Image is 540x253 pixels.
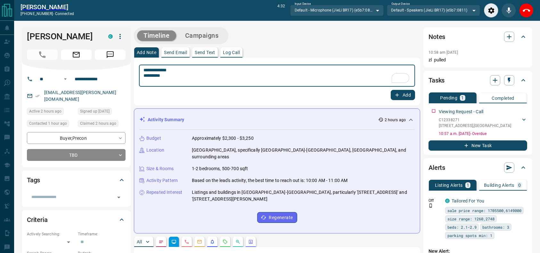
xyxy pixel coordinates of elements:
[20,11,74,17] p: [PHONE_NUMBER] -
[235,239,241,244] svg: Opportunities
[429,57,527,63] p: zl pulled
[80,120,116,127] span: Claimed 2 hours ago
[391,90,415,100] button: Add
[27,231,75,237] p: Actively Searching:
[164,50,187,55] p: Send Email
[290,5,383,16] div: Default - Microphone (JieLi BR17) (e5b7:0811)
[445,199,450,203] div: condos.ca
[429,73,527,88] div: Tasks
[429,32,445,42] h2: Notes
[61,50,92,60] span: Email
[429,160,527,175] div: Alerts
[55,12,74,16] span: connected
[447,232,492,239] span: parking spots min: 1
[439,108,483,115] p: Viewing Request - Call
[195,50,215,55] p: Send Text
[387,5,480,16] div: Default - Speakers (JieLi BR17) (e5b7:0811)
[192,189,415,202] p: Listings and buildings in [GEOGRAPHIC_DATA]-[GEOGRAPHIC_DATA], particularly '[STREET_ADDRESS]' an...
[27,215,48,225] h2: Criteria
[439,123,511,129] p: [STREET_ADDRESS] , [GEOGRAPHIC_DATA]
[27,31,99,42] h1: [PERSON_NAME]
[137,240,142,244] p: All
[192,165,248,172] p: 1-2 bedrooms, 500-700 sqft
[223,50,240,55] p: Log Call
[27,120,75,129] div: Thu Aug 14 2025
[484,183,514,187] p: Building Alerts
[295,2,311,6] label: Input Device
[27,172,126,188] div: Tags
[429,203,433,208] svg: Push Notification Only
[146,189,182,196] p: Repeated Interest
[484,3,498,18] div: Audio Settings
[171,239,176,244] svg: Lead Browsing Activity
[139,114,415,126] div: Activity Summary2 hours ago
[95,50,126,60] span: Message
[461,96,464,100] p: 1
[146,147,164,154] p: Location
[210,239,215,244] svg: Listing Alerts
[78,108,126,117] div: Sat Nov 03 2018
[27,175,40,185] h2: Tags
[159,239,164,244] svg: Notes
[27,50,58,60] span: Call
[429,140,527,151] button: New Task
[518,183,521,187] p: 0
[29,120,67,127] span: Contacted 1 hour ago
[143,67,411,84] textarea: To enrich screen reader interactions, please activate Accessibility in Grammarly extension settings
[192,135,254,142] p: Approximately $2,300 - $3,250
[27,149,126,161] div: TBD
[61,75,69,83] button: Open
[148,116,184,123] p: Activity Summary
[429,162,445,173] h2: Alerts
[184,239,189,244] svg: Calls
[44,90,117,102] a: [EMAIL_ADDRESS][PERSON_NAME][DOMAIN_NAME]
[179,30,225,41] button: Campaigns
[385,117,406,123] p: 2 hours ago
[20,3,74,11] a: [PERSON_NAME]
[257,212,297,223] button: Regenerate
[146,165,174,172] p: Size & Rooms
[146,135,161,142] p: Budget
[192,177,348,184] p: Based on the lead's activity, the best time to reach out is: 10:00 AM - 11:00 AM
[440,96,458,100] p: Pending
[447,224,477,230] span: beds: 2.1-2.9
[114,193,123,202] button: Open
[108,34,113,39] div: condos.ca
[519,3,534,18] div: End Call
[447,207,521,214] span: sale price range: 1705500,6149000
[78,120,126,129] div: Thu Aug 14 2025
[78,231,126,237] p: Timeframe:
[439,131,527,137] p: 10:57 a.m. [DATE] - Overdue
[429,50,458,55] p: 10:58 am [DATE]
[192,147,415,160] p: [GEOGRAPHIC_DATA], specifically [GEOGRAPHIC_DATA]-[GEOGRAPHIC_DATA], [GEOGRAPHIC_DATA], and surro...
[27,132,126,144] div: Buyer , Precon
[277,3,285,18] p: 4:32
[482,224,509,230] span: bathrooms: 3
[391,2,410,6] label: Output Device
[492,96,514,100] p: Completed
[439,116,527,130] div: C12338271[STREET_ADDRESS],[GEOGRAPHIC_DATA]
[80,108,110,115] span: Signed up [DATE]
[27,108,75,117] div: Thu Aug 14 2025
[467,183,469,187] p: 1
[439,117,511,123] p: C12338271
[435,183,463,187] p: Listing Alerts
[502,3,516,18] div: Mute
[27,212,126,227] div: Criteria
[197,239,202,244] svg: Emails
[223,239,228,244] svg: Requests
[146,177,178,184] p: Activity Pattern
[447,216,495,222] span: size range: 1260,2748
[248,239,253,244] svg: Agent Actions
[452,198,484,203] a: Tailored For You
[29,108,61,115] span: Active 2 hours ago
[429,198,441,203] p: Off
[137,30,176,41] button: Timeline
[137,50,156,55] p: Add Note
[35,94,40,98] svg: Email Verified
[429,75,445,85] h2: Tasks
[429,29,527,44] div: Notes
